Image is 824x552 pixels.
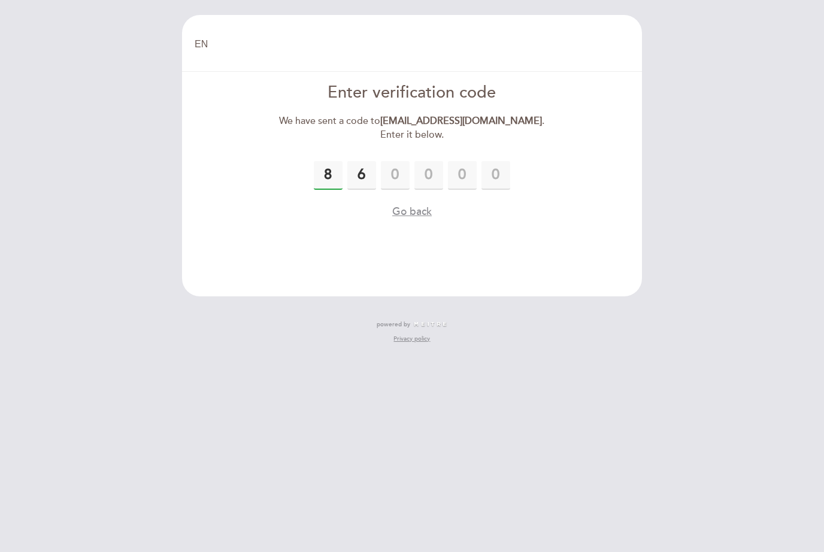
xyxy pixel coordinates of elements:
div: We have sent a code to . Enter it below. [275,114,550,142]
strong: [EMAIL_ADDRESS][DOMAIN_NAME] [380,115,542,127]
input: 0 [314,161,343,190]
input: 0 [347,161,376,190]
div: Enter verification code [275,81,550,105]
button: Go back [392,204,432,219]
span: powered by [377,320,410,329]
input: 0 [381,161,410,190]
input: 0 [448,161,477,190]
input: 0 [481,161,510,190]
img: MEITRE [413,322,447,327]
a: Privacy policy [393,335,430,343]
a: powered by [377,320,447,329]
input: 0 [414,161,443,190]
